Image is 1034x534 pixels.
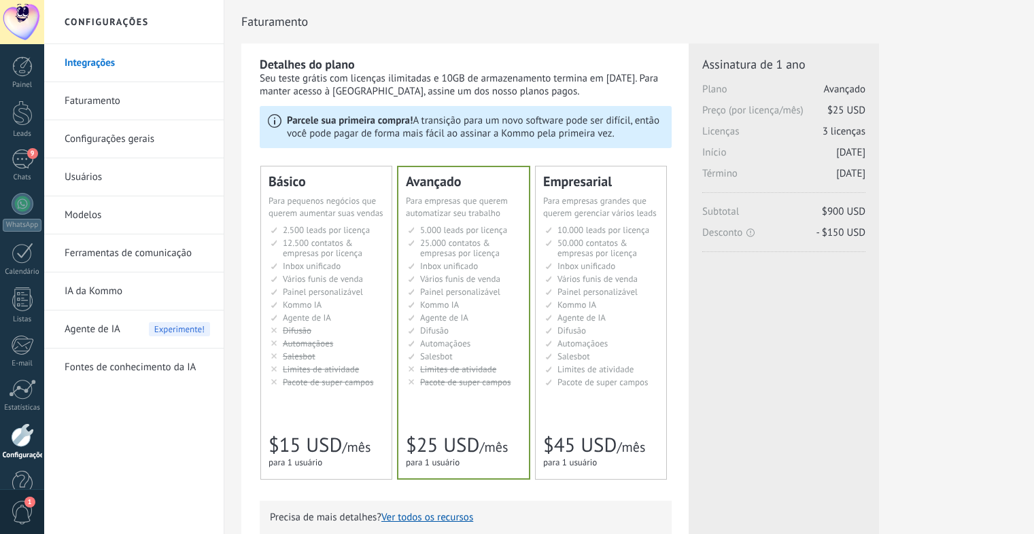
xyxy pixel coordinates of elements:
span: Limites de atividade [283,363,359,375]
div: Leads [3,130,42,139]
span: Desconto [702,226,865,239]
span: $25 USD [406,432,479,458]
span: Kommo IA [283,299,322,310]
span: Vários funis de venda [420,273,500,285]
div: Chats [3,173,42,182]
span: Agente de IA [283,312,331,323]
span: [DATE] [836,167,865,180]
b: Parcele sua primeira compra! [287,114,413,127]
span: Inbox unificado [420,260,478,272]
div: Estatísticas [3,404,42,412]
span: - $150 USD [816,226,865,239]
span: Agente de IA [420,312,468,323]
p: A transição para um novo software pode ser difícil, então você pode pagar de forma mais fácil ao ... [287,114,664,140]
li: Agente de IA [44,310,224,349]
span: $45 USD [543,432,617,458]
span: 5.000 leads por licença [420,224,507,236]
span: Para empresas grandes que querem gerenciar vários leads [543,195,657,219]
li: Fontes de conhecimento da IA [44,349,224,386]
span: 12.500 contatos & empresas por licença [283,237,362,259]
span: 3 licenças [823,125,865,138]
span: 1 [24,497,35,508]
span: para 1 usuário [543,457,597,468]
span: Pacote de super campos [283,376,374,388]
span: Kommo IA [557,299,596,310]
b: Detalhes do plano [260,56,355,72]
div: Básico [269,175,384,188]
span: Plano [702,83,865,104]
li: Configurações gerais [44,120,224,158]
a: Configurações gerais [65,120,210,158]
span: $15 USD [269,432,342,458]
span: Salesbot [283,351,315,362]
span: Inbox unificado [557,260,615,272]
span: Avançado [824,83,865,96]
div: WhatsApp [3,219,41,232]
span: para 1 usuário [269,457,322,468]
div: E-mail [3,359,42,368]
a: IA da Kommo [65,272,210,310]
span: Preço (por licença/mês) [702,104,865,125]
span: Automaçãoes [420,338,470,349]
span: Limites de atividade [420,363,496,375]
span: Inbox unificado [283,260,341,272]
span: Painel personalizável [420,286,500,298]
span: Salesbot [420,351,453,362]
span: $900 USD [822,205,865,218]
div: Configurações [3,451,42,460]
span: Difusão [557,325,586,336]
div: Painel [3,81,42,90]
span: Para empresas que querem automatizar seu trabalho [406,195,508,219]
li: Modelos [44,196,224,234]
span: Agente de IA [65,310,120,349]
a: Ferramentas de comunicação [65,234,210,272]
span: /mês [617,438,645,456]
li: Faturamento [44,82,224,120]
span: Limites de atividade [557,363,634,375]
div: Listas [3,315,42,324]
span: 25.000 contatos & empresas por licença [420,237,500,259]
div: Empresarial [543,175,659,188]
span: /mês [342,438,370,456]
div: Seu teste grátis com licenças ilimitadas e 10GB de armazenamento termina em [DATE]. Para manter a... [260,72,672,98]
span: Início [702,146,865,167]
span: Para pequenos negócios que querem aumentar suas vendas [269,195,383,219]
a: Faturamento [65,82,210,120]
span: Salesbot [557,351,590,362]
span: Automaçãoes [283,338,333,349]
span: 9 [27,148,38,159]
a: Fontes de conhecimento da IA [65,349,210,387]
li: Ferramentas de comunicação [44,234,224,272]
button: Ver todos os recursos [381,511,473,524]
span: Vários funis de venda [283,273,363,285]
p: Precisa de mais detalhes? [270,511,661,524]
span: Automaçãoes [557,338,608,349]
span: 2.500 leads por licença [283,224,370,236]
div: Calendário [3,268,42,277]
a: Usuários [65,158,210,196]
span: Subtotal [702,205,865,226]
a: Modelos [65,196,210,234]
span: 10.000 leads por licença [557,224,649,236]
span: 50.000 contatos & empresas por licença [557,237,637,259]
span: para 1 usuário [406,457,460,468]
a: Agente de IA Experimente! [65,310,210,349]
span: Kommo IA [420,299,459,310]
span: [DATE] [836,146,865,159]
span: Experimente! [149,322,210,336]
li: IA da Kommo [44,272,224,310]
span: Painel personalizável [557,286,638,298]
div: Avançado [406,175,521,188]
span: Painel personalizável [283,286,363,298]
li: Usuários [44,158,224,196]
span: Assinatura de 1 ano [702,56,865,72]
span: Vários funis de venda [557,273,638,285]
a: Integrações [65,44,210,82]
span: Licenças [702,125,865,146]
span: /mês [479,438,508,456]
li: Integrações [44,44,224,82]
span: Difusão [420,325,449,336]
span: Pacote de super campos [420,376,511,388]
span: Pacote de super campos [557,376,649,388]
span: Agente de IA [557,312,606,323]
